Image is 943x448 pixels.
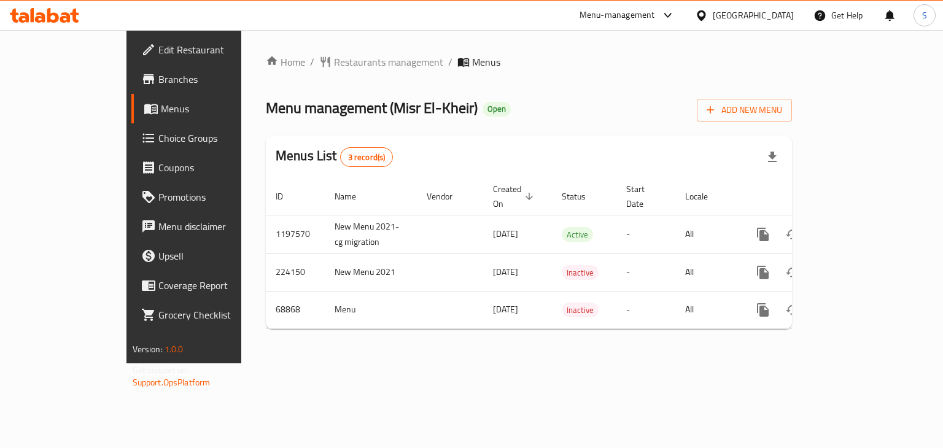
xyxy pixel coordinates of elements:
a: Upsell [131,241,284,271]
span: Start Date [626,182,661,211]
div: Active [562,227,593,242]
a: Choice Groups [131,123,284,153]
button: Change Status [778,258,807,287]
span: Active [562,228,593,242]
span: Coupons [158,160,274,175]
span: Version: [133,341,163,357]
span: 1.0.0 [165,341,184,357]
td: Menu [325,291,417,328]
th: Actions [739,178,876,215]
div: Menu-management [580,8,655,23]
a: Promotions [131,182,284,212]
a: Home [266,55,305,69]
td: All [675,253,739,291]
span: Menu disclaimer [158,219,274,234]
span: Menus [161,101,274,116]
div: Total records count [340,147,394,167]
td: 224150 [266,253,325,291]
td: 1197570 [266,215,325,253]
a: Branches [131,64,284,94]
h2: Menus List [276,147,393,167]
span: Created On [493,182,537,211]
nav: breadcrumb [266,55,792,69]
a: Coupons [131,153,284,182]
span: Promotions [158,190,274,204]
span: Status [562,189,602,204]
span: Name [335,189,372,204]
span: Coverage Report [158,278,274,293]
td: New Menu 2021-cg migration [325,215,417,253]
div: Inactive [562,265,599,280]
span: Restaurants management [334,55,443,69]
td: New Menu 2021 [325,253,417,291]
a: Restaurants management [319,55,443,69]
span: Choice Groups [158,131,274,145]
button: more [748,258,778,287]
span: 3 record(s) [341,152,393,163]
span: Branches [158,72,274,87]
td: - [616,253,675,291]
td: 68868 [266,291,325,328]
table: enhanced table [266,178,876,329]
button: more [748,220,778,249]
span: [DATE] [493,226,518,242]
li: / [448,55,452,69]
span: Get support on: [133,362,189,378]
span: Inactive [562,266,599,280]
span: Menu management ( Misr El-Kheir ) [266,94,478,122]
a: Grocery Checklist [131,300,284,330]
div: [GEOGRAPHIC_DATA] [713,9,794,22]
a: Edit Restaurant [131,35,284,64]
span: Edit Restaurant [158,42,274,57]
div: Export file [758,142,787,172]
td: - [616,291,675,328]
a: Support.OpsPlatform [133,374,211,390]
button: Add New Menu [697,99,792,122]
a: Coverage Report [131,271,284,300]
span: Add New Menu [707,102,782,118]
td: All [675,291,739,328]
span: [DATE] [493,264,518,280]
span: Menus [472,55,500,69]
span: Inactive [562,303,599,317]
a: Menus [131,94,284,123]
span: Upsell [158,249,274,263]
span: [DATE] [493,301,518,317]
span: Open [483,104,511,114]
td: - [616,215,675,253]
a: Menu disclaimer [131,212,284,241]
td: All [675,215,739,253]
div: Open [483,102,511,117]
span: Grocery Checklist [158,307,274,322]
li: / [310,55,314,69]
span: Locale [685,189,724,204]
span: Vendor [427,189,468,204]
button: Change Status [778,295,807,325]
button: more [748,295,778,325]
span: ID [276,189,299,204]
span: S [922,9,927,22]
